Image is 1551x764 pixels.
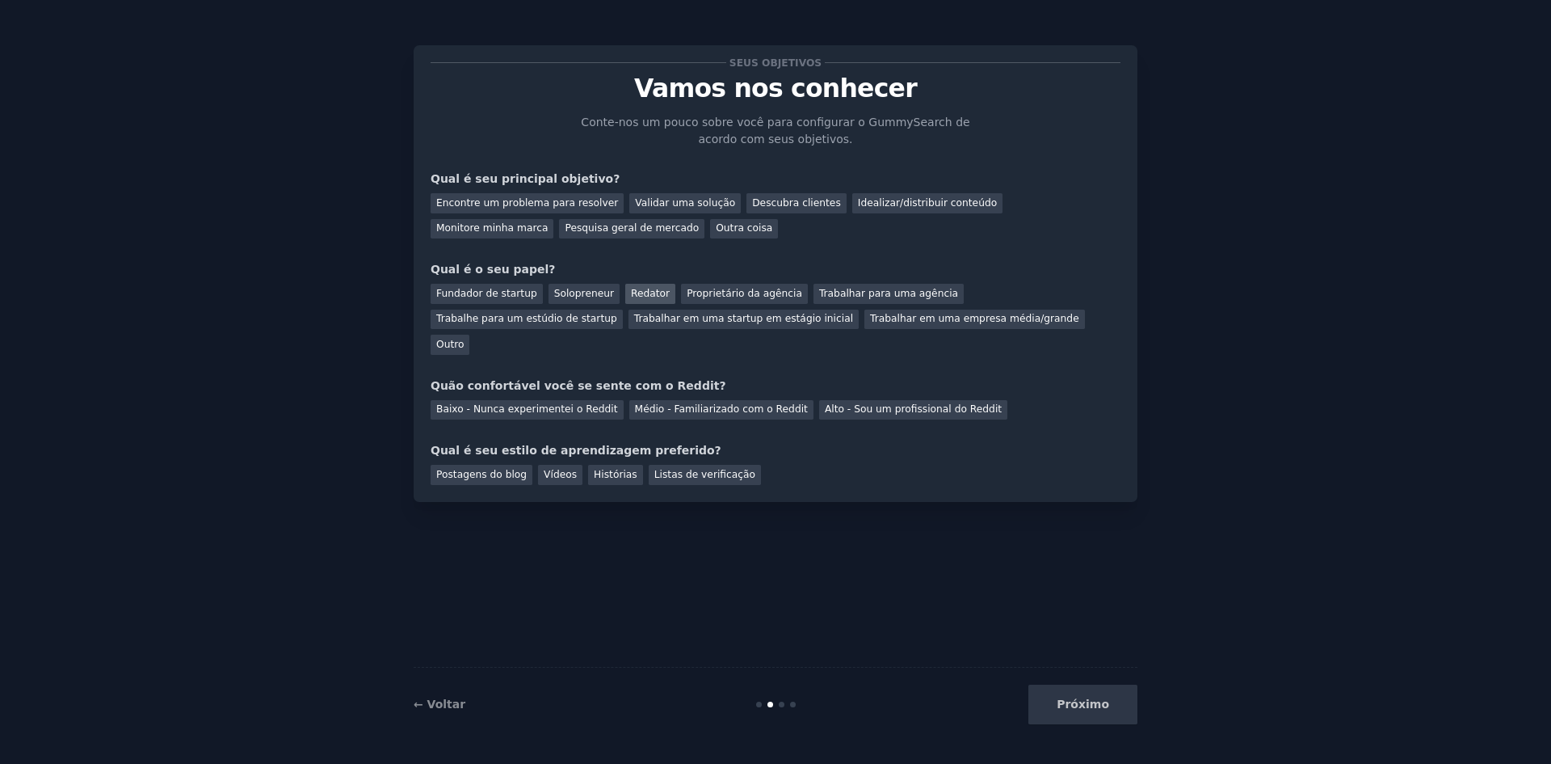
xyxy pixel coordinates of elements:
font: Alto - Sou um profissional do Reddit [825,403,1002,415]
font: Baixo - Nunca experimentei o Reddit [436,403,618,415]
font: Vídeos [544,469,577,480]
font: Listas de verificação [654,469,755,480]
font: Solopreneur [554,288,614,299]
font: Pesquisa geral de mercado [565,222,699,234]
font: Qual é o seu papel? [431,263,555,276]
font: Encontre um problema para resolver [436,197,618,209]
a: ← Voltar [414,698,465,711]
font: Idealizar/distribuir conteúdo [858,197,997,209]
font: Trabalhar em uma empresa média/grande [870,313,1079,324]
font: Postagens do blog [436,469,527,480]
font: Proprietário da agência [687,288,802,299]
font: Qual é seu estilo de aprendizagem preferido? [431,444,721,457]
font: Trabalhar em uma startup em estágio inicial [634,313,853,324]
font: Qual é seu principal objetivo? [431,172,620,185]
font: Seus objetivos [729,57,822,69]
font: Trabalhe para um estúdio de startup [436,313,617,324]
font: Validar uma solução [635,197,735,209]
font: Outro [436,339,464,350]
font: Redator [631,288,670,299]
font: Médio - Familiarizado com o Reddit [635,403,808,415]
font: Outra coisa [716,222,772,234]
font: Histórias [594,469,637,480]
font: Descubra clientes [752,197,841,209]
font: Quão confortável você se sente com o Reddit? [431,379,726,392]
font: Vamos nos conhecer [634,74,917,103]
font: Monitore minha marca [436,222,548,234]
font: Fundador de startup [436,288,537,299]
font: Trabalhar para uma agência [819,288,958,299]
font: Conte-nos um pouco sobre você para configurar o GummySearch de acordo com seus objetivos. [581,116,969,146]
